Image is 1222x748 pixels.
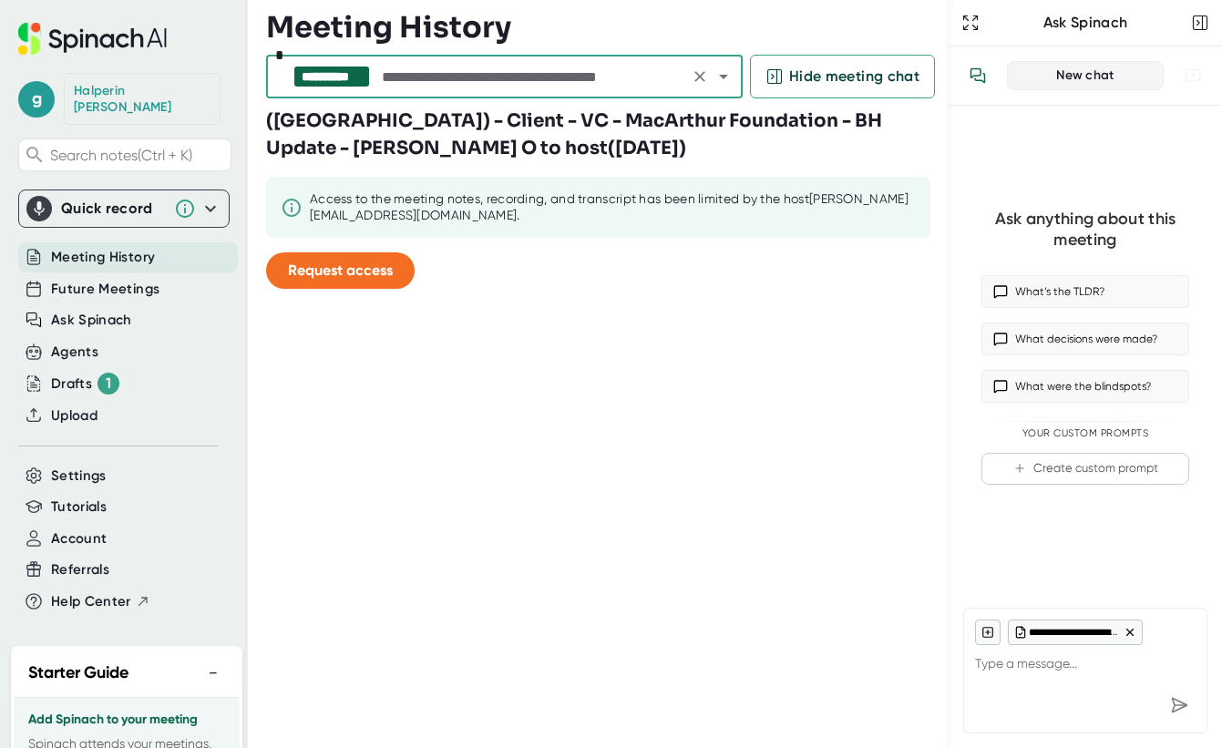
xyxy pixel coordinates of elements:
[711,64,736,89] button: Open
[960,57,996,94] button: View conversation history
[51,342,98,363] button: Agents
[28,712,225,727] h3: Add Spinach to your meeting
[51,279,159,300] button: Future Meetings
[51,373,119,394] div: Drafts
[750,55,935,98] button: Hide meeting chat
[981,427,1189,440] div: Your Custom Prompts
[981,370,1189,403] button: What were the blindspots?
[51,591,150,612] button: Help Center
[981,275,1189,308] button: What’s the TLDR?
[266,252,415,289] button: Request access
[26,190,221,227] div: Quick record
[51,497,107,517] button: Tutorials
[266,10,511,45] h3: Meeting History
[74,83,211,115] div: Halperin Graham
[51,591,131,612] span: Help Center
[28,661,128,685] h2: Starter Guide
[687,64,713,89] button: Clear
[310,191,916,223] div: Access to the meeting notes, recording, and transcript has been limited by the host [PERSON_NAME]...
[958,10,983,36] button: Expand to Ask Spinach page
[18,81,55,118] span: g
[50,147,226,164] span: Search notes (Ctrl + K)
[983,14,1187,32] div: Ask Spinach
[51,466,107,487] button: Settings
[981,323,1189,355] button: What decisions were made?
[51,310,132,331] button: Ask Spinach
[981,453,1189,485] button: Create custom prompt
[51,528,107,549] button: Account
[61,200,165,218] div: Quick record
[1163,689,1196,722] div: Send message
[288,261,393,279] span: Request access
[1187,10,1213,36] button: Close conversation sidebar
[51,559,109,580] button: Referrals
[51,247,155,268] button: Meeting History
[981,209,1189,250] div: Ask anything about this meeting
[98,373,119,394] div: 1
[1019,67,1152,84] div: New chat
[789,66,919,87] span: Hide meeting chat
[201,660,225,686] button: −
[51,405,98,426] button: Upload
[51,373,119,394] button: Drafts 1
[266,108,949,162] h3: ([GEOGRAPHIC_DATA]) - Client - VC - MacArthur Foundation - BH Update - [PERSON_NAME] O to host ( ...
